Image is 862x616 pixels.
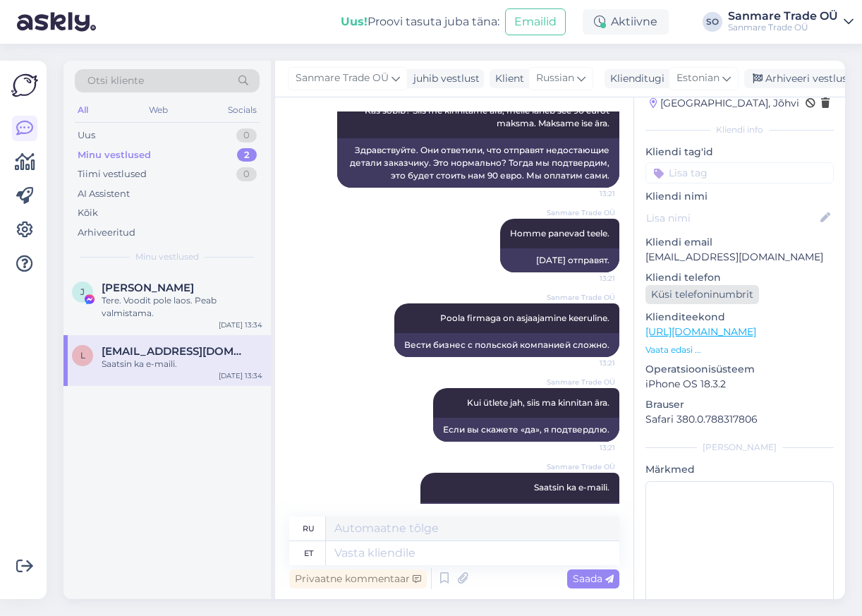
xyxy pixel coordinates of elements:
[728,22,838,33] div: Sanmare Trade OÜ
[219,320,262,330] div: [DATE] 13:34
[102,358,262,370] div: Saatsin ka e-maili.
[219,370,262,381] div: [DATE] 13:34
[645,270,834,285] p: Kliendi telefon
[573,572,614,585] span: Saada
[645,162,834,183] input: Lisa tag
[75,101,91,119] div: All
[80,286,85,297] span: J
[583,9,669,35] div: Aktiivne
[547,207,615,218] span: Sanmare Trade OÜ
[703,12,722,32] div: SO
[146,101,171,119] div: Web
[646,210,818,226] input: Lisa nimi
[645,377,834,392] p: iPhone OS 18.3.2
[645,362,834,377] p: Operatsioonisüsteem
[341,15,368,28] b: Uus!
[500,248,619,272] div: [DATE] отправят.
[645,344,834,356] p: Vaata edasi ...
[78,148,151,162] div: Minu vestlused
[562,358,615,368] span: 13:21
[645,325,756,338] a: [URL][DOMAIN_NAME]
[78,226,135,240] div: Arhiveeritud
[645,462,834,477] p: Märkmed
[433,418,619,442] div: Если вы скажете «да», я подтвердлю.
[237,148,257,162] div: 2
[562,442,615,453] span: 13:21
[728,11,854,33] a: Sanmare Trade OÜSanmare Trade OÜ
[645,235,834,250] p: Kliendi email
[645,285,759,304] div: Küsi telefoninumbrit
[289,569,427,588] div: Privaatne kommentaar
[236,167,257,181] div: 0
[645,412,834,427] p: Safari 380.0.788317806
[236,128,257,143] div: 0
[102,282,194,294] span: Jekaterina Dubinina
[78,128,95,143] div: Uus
[645,189,834,204] p: Kliendi nimi
[408,71,480,86] div: juhib vestlust
[80,350,85,361] span: l
[341,13,499,30] div: Proovi tasuta juba täna:
[78,167,147,181] div: Tiimi vestlused
[78,206,98,220] div: Kõik
[645,397,834,412] p: Brauser
[547,377,615,387] span: Sanmare Trade OÜ
[11,72,38,99] img: Askly Logo
[304,541,313,565] div: et
[744,69,853,88] div: Arhiveeri vestlus
[547,461,615,472] span: Sanmare Trade OÜ
[225,101,260,119] div: Socials
[645,310,834,325] p: Klienditeekond
[440,313,609,323] span: Poola firmaga on asjaajamine keeruline.
[296,71,389,86] span: Sanmare Trade OÜ
[536,71,574,86] span: Russian
[728,11,838,22] div: Sanmare Trade OÜ
[490,71,524,86] div: Klient
[102,345,248,358] span: lenchikshvudka@gmail.com
[534,482,609,493] span: Saatsin ka e-maili.
[135,250,199,263] span: Minu vestlused
[505,8,566,35] button: Emailid
[394,333,619,357] div: Вести бизнес с польской компанией сложно.
[303,517,315,540] div: ru
[645,123,834,136] div: Kliendi info
[562,273,615,284] span: 13:21
[510,228,609,238] span: Homme panevad teele.
[645,145,834,159] p: Kliendi tag'id
[87,73,144,88] span: Otsi kliente
[650,96,799,111] div: [GEOGRAPHIC_DATA], Jõhvi
[562,188,615,199] span: 13:21
[337,138,619,188] div: Здравствуйте. Они ответили, что отправят недостающие детали заказчику. Это нормально? Тогда мы по...
[78,187,130,201] div: AI Assistent
[605,71,664,86] div: Klienditugi
[645,250,834,265] p: [EMAIL_ADDRESS][DOMAIN_NAME]
[547,292,615,303] span: Sanmare Trade OÜ
[645,441,834,454] div: [PERSON_NAME]
[102,294,262,320] div: Tere. Voodit pole laos. Peab valmistama.
[420,502,619,526] div: Я также отправил электронное письмо.
[676,71,720,86] span: Estonian
[467,397,609,408] span: Kui ütlete jah, siis ma kinnitan ära.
